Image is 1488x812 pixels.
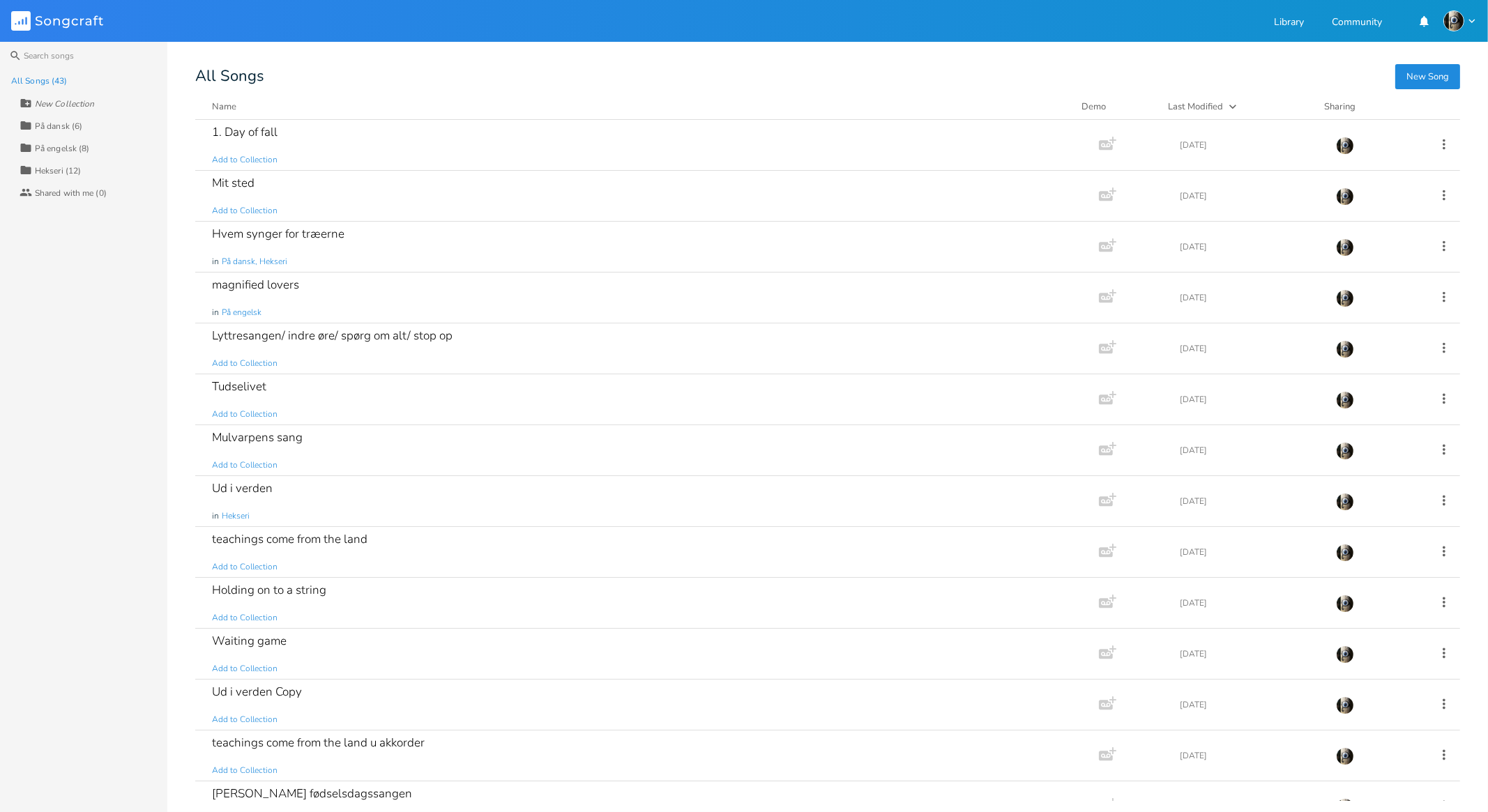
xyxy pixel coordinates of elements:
[1180,650,1319,658] div: [DATE]
[1395,64,1460,89] button: New Song
[212,686,302,698] div: Ud i verden Copy
[1336,595,1354,613] img: Nanna Mathilde Bugge
[1336,391,1354,409] img: Nanna Mathilde Bugge
[222,307,261,319] span: På engelsk
[195,70,1460,83] div: All Songs
[212,510,219,522] span: in
[212,584,326,596] div: Holding on to a string
[1180,548,1319,556] div: [DATE]
[1336,544,1354,562] img: Nanna Mathilde Bugge
[212,177,255,189] div: Mit sted
[1443,10,1464,31] img: Nanna Mathilde Bugge
[1180,497,1319,505] div: [DATE]
[1180,700,1319,709] div: [DATE]
[1332,17,1382,29] a: Community
[212,635,287,647] div: Waiting game
[212,612,278,624] span: Add to Collection
[212,788,412,799] div: [PERSON_NAME] fødselsdagssangen
[212,459,278,471] span: Add to Collection
[212,714,278,726] span: Add to Collection
[212,154,278,166] span: Add to Collection
[212,765,278,776] span: Add to Collection
[35,144,89,153] div: På engelsk (8)
[212,279,299,291] div: magnified lovers
[1180,344,1319,353] div: [DATE]
[212,256,219,268] span: in
[1180,141,1319,149] div: [DATE]
[35,100,94,108] div: New Collection
[1168,100,1223,113] div: Last Modified
[1336,493,1354,511] img: Nanna Mathilde Bugge
[212,100,1065,114] button: Name
[222,510,250,522] span: Hekseri
[212,330,453,342] div: Lyttresangen/ indre øre/ spørg om alt/ stop op
[1180,446,1319,454] div: [DATE]
[1336,442,1354,460] img: Nanna Mathilde Bugge
[212,663,278,675] span: Add to Collection
[1274,17,1304,29] a: Library
[212,561,278,573] span: Add to Collection
[222,256,287,268] span: På dansk, Hekseri
[212,307,219,319] span: in
[1168,100,1307,114] button: Last Modified
[212,205,278,217] span: Add to Collection
[1180,599,1319,607] div: [DATE]
[212,358,278,369] span: Add to Collection
[212,737,425,749] div: teachings come from the land u akkorder
[212,228,344,240] div: Hvem synger for træerne
[1336,340,1354,358] img: Nanna Mathilde Bugge
[1336,645,1354,664] img: Nanna Mathilde Bugge
[1336,238,1354,256] img: Nanna Mathilde Bugge
[212,408,278,420] span: Add to Collection
[1180,192,1319,200] div: [DATE]
[35,122,82,130] div: På dansk (6)
[35,189,107,197] div: Shared with me (0)
[1336,137,1354,155] img: Nanna Mathilde Bugge
[1324,100,1408,114] div: Sharing
[212,431,303,443] div: Mulvarpens sang
[1180,751,1319,760] div: [DATE]
[1081,100,1151,114] div: Demo
[1336,696,1354,714] img: Nanna Mathilde Bugge
[212,381,266,392] div: Tudselivet
[1180,243,1319,251] div: [DATE]
[212,100,236,113] div: Name
[1336,289,1354,307] img: Nanna Mathilde Bugge
[212,533,367,545] div: teachings come from the land
[212,126,278,138] div: 1. Day of fall
[1336,747,1354,765] img: Nanna Mathilde Bugge
[1180,293,1319,302] div: [DATE]
[35,167,81,175] div: Hekseri (12)
[1180,395,1319,404] div: [DATE]
[1336,187,1354,206] img: Nanna Mathilde Bugge
[212,482,273,494] div: Ud i verden
[11,77,67,85] div: All Songs (43)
